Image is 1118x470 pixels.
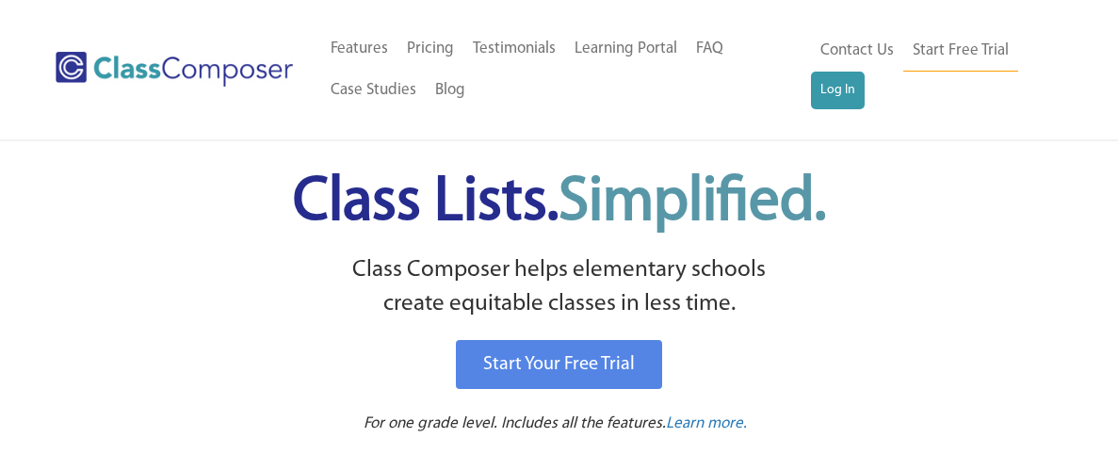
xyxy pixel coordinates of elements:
nav: Header Menu [321,28,810,111]
a: Learn more. [666,413,747,436]
span: Learn more. [666,415,747,431]
a: Start Your Free Trial [456,340,662,389]
span: Class Lists. [293,172,826,234]
a: FAQ [687,28,733,70]
span: Start Your Free Trial [483,355,635,374]
span: For one grade level. Includes all the features. [364,415,666,431]
nav: Header Menu [811,30,1048,109]
p: Class Composer helps elementary schools create equitable classes in less time. [76,253,1043,322]
a: Case Studies [321,70,426,111]
a: Contact Us [811,30,903,72]
a: Log In [811,72,865,109]
a: Testimonials [463,28,565,70]
span: Simplified. [559,172,826,234]
a: Start Free Trial [903,30,1018,73]
a: Features [321,28,397,70]
img: Class Composer [56,52,293,87]
a: Blog [426,70,475,111]
a: Pricing [397,28,463,70]
a: Learning Portal [565,28,687,70]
